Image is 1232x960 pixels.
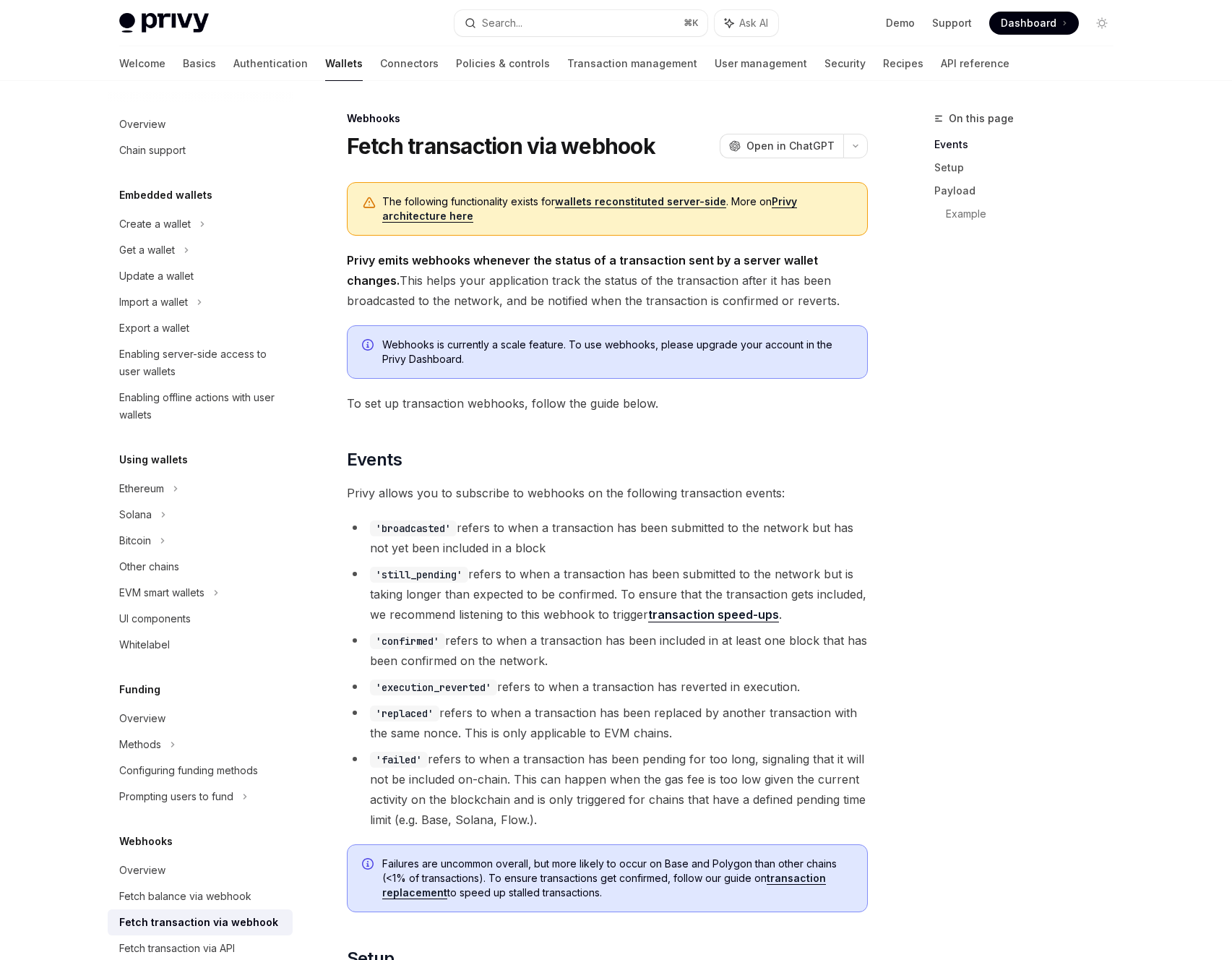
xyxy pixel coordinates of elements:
li: refers to when a transaction has been submitted to the network but has not yet been included in a... [347,518,868,558]
a: Transaction management [567,46,697,81]
a: Recipes [883,46,923,81]
span: Failures are uncommon overall, but more likely to occur on Base and Polygon than other chains (<1... [382,857,853,900]
a: UI components [108,606,293,632]
div: Whitelabel [119,636,170,653]
a: Chain support [108,137,293,163]
a: transaction speed-ups [648,607,779,622]
div: Prompting users to fund [119,788,233,805]
div: Search... [482,14,522,32]
span: This helps your application track the status of the transaction after it has been broadcasted to ... [347,250,868,311]
a: Overview [108,857,293,883]
svg: Warning [362,196,376,210]
div: Solana [119,506,152,523]
a: wallets reconstituted server-side [555,195,726,208]
span: On this page [949,110,1014,127]
code: 'execution_reverted' [370,680,497,695]
code: 'still_pending' [370,567,468,583]
a: Welcome [119,46,165,81]
div: Ethereum [119,480,164,497]
button: Ask AI [715,10,778,36]
button: Search...⌘K [455,10,707,36]
div: Configuring funding methods [119,762,258,779]
a: Fetch transaction via webhook [108,909,293,935]
img: light logo [119,13,209,33]
li: refers to when a transaction has been included in at least one block that has been confirmed on t... [347,630,868,671]
h5: Embedded wallets [119,187,212,204]
li: refers to when a transaction has been pending for too long, signaling that it will not be include... [347,749,868,830]
button: Toggle dark mode [1090,12,1113,35]
div: Fetch balance via webhook [119,888,251,905]
code: 'broadcasted' [370,520,457,536]
div: Fetch transaction via webhook [119,914,278,931]
a: Connectors [380,46,439,81]
a: Example [946,202,1125,226]
h1: Fetch transaction via webhook [347,133,655,159]
span: To set up transaction webhooks, follow the guide below. [347,393,868,413]
span: Dashboard [1001,16,1056,30]
h5: Webhooks [119,833,173,850]
a: Security [824,46,866,81]
div: Other chains [119,558,179,575]
div: Import a wallet [119,293,188,311]
a: Dashboard [989,12,1079,35]
a: Overview [108,706,293,732]
span: The following functionality exists for . More on [382,194,853,223]
div: Get a wallet [119,241,175,259]
a: Wallets [325,46,363,81]
a: Export a wallet [108,315,293,341]
span: Events [347,448,402,471]
div: UI components [119,610,191,627]
div: Update a wallet [119,267,194,285]
a: Events [934,133,1125,156]
div: Overview [119,116,165,133]
h5: Funding [119,681,160,698]
div: Methods [119,736,161,753]
a: Policies & controls [456,46,550,81]
a: Enabling server-side access to user wallets [108,341,293,385]
a: Authentication [233,46,308,81]
code: 'replaced' [370,706,439,721]
a: Support [932,16,972,30]
span: Ask AI [739,16,768,30]
li: refers to when a transaction has been submitted to the network but is taking longer than expected... [347,564,868,625]
a: Basics [183,46,216,81]
a: Overview [108,111,293,137]
a: Demo [886,16,915,30]
span: Webhooks is currently a scale feature. To use webhooks, please upgrade your account in the Privy ... [382,338,853,367]
div: Export a wallet [119,320,189,337]
div: Webhooks [347,111,868,126]
div: Enabling offline actions with user wallets [119,389,284,424]
svg: Info [362,858,376,873]
div: EVM smart wallets [119,584,204,601]
div: Bitcoin [119,532,151,549]
code: 'failed' [370,752,428,768]
strong: Privy emits webhooks whenever the status of a transaction sent by a server wallet changes. [347,253,818,288]
div: Enabling server-side access to user wallets [119,346,284,380]
div: Create a wallet [119,215,191,233]
a: Other chains [108,554,293,580]
div: Overview [119,710,165,727]
span: ⌘ K [684,17,699,29]
a: Setup [934,156,1125,179]
a: API reference [941,46,1009,81]
span: Privy allows you to subscribe to webhooks on the following transaction events: [347,483,868,503]
h5: Using wallets [119,451,188,468]
a: User management [715,46,807,81]
button: Open in ChatGPT [720,134,843,158]
li: refers to when a transaction has reverted in execution. [347,677,868,697]
svg: Info [362,339,376,353]
a: Update a wallet [108,263,293,289]
a: Fetch balance via webhook [108,883,293,909]
a: Whitelabel [108,632,293,658]
div: Fetch transaction via API [119,940,235,957]
a: Configuring funding methods [108,758,293,784]
a: Payload [934,179,1125,202]
li: refers to when a transaction has been replaced by another transaction with the same nonce. This i... [347,703,868,743]
div: Overview [119,862,165,879]
span: Open in ChatGPT [746,139,835,153]
a: Enabling offline actions with user wallets [108,385,293,428]
code: 'confirmed' [370,633,445,649]
div: Chain support [119,142,186,159]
